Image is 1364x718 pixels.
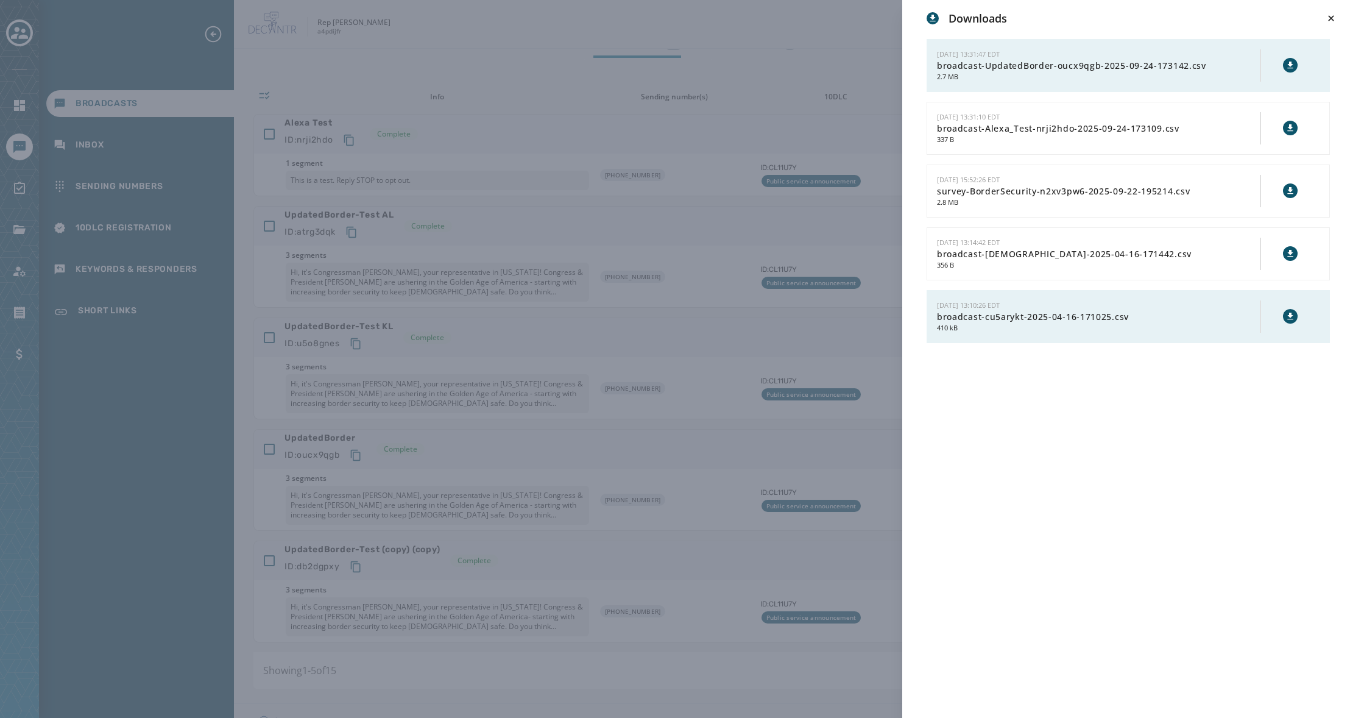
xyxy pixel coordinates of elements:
span: 2.7 MB [937,72,1260,82]
span: 356 B [937,260,1260,271]
span: 410 kB [937,323,1260,333]
span: [DATE] 13:14:42 EDT [937,238,1000,247]
span: 337 B [937,135,1260,145]
span: [DATE] 13:10:26 EDT [937,300,1000,310]
span: broadcast-[DEMOGRAPHIC_DATA]-2025-04-16-171442.csv [937,248,1260,260]
span: broadcast-UpdatedBorder-oucx9qgb-2025-09-24-173142.csv [937,60,1260,72]
span: [DATE] 13:31:10 EDT [937,112,1000,121]
span: broadcast-cu5arykt-2025-04-16-171025.csv [937,311,1260,323]
span: survey-BorderSecurity-n2xv3pw6-2025-09-22-195214.csv [937,185,1260,197]
span: broadcast-Alexa_Test-nrji2hdo-2025-09-24-173109.csv [937,123,1260,135]
h3: Downloads [949,10,1007,27]
span: 2.8 MB [937,197,1260,208]
span: [DATE] 15:52:26 EDT [937,175,1000,184]
span: [DATE] 13:31:47 EDT [937,49,1000,59]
